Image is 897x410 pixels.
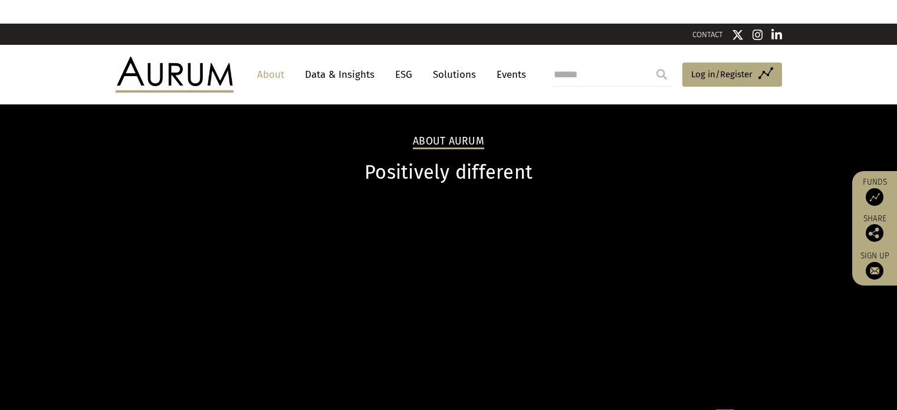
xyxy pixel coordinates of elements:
img: Twitter icon [732,29,744,41]
a: Log in/Register [682,63,782,87]
a: About [251,64,290,86]
img: Sign up to our newsletter [866,262,883,280]
a: Events [491,64,526,86]
img: Aurum [116,57,234,92]
div: Share [858,215,891,242]
a: CONTACT [692,30,723,39]
img: Access Funds [866,188,883,206]
a: Solutions [427,64,482,86]
h1: Positively different [116,161,782,184]
img: Share this post [866,224,883,242]
a: Sign up [858,251,891,280]
a: ESG [389,64,418,86]
a: Data & Insights [299,64,380,86]
h2: About Aurum [413,135,484,149]
img: Linkedin icon [771,29,782,41]
input: Submit [650,63,673,86]
img: Instagram icon [753,29,763,41]
a: Funds [858,177,891,206]
span: Log in/Register [691,67,753,81]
